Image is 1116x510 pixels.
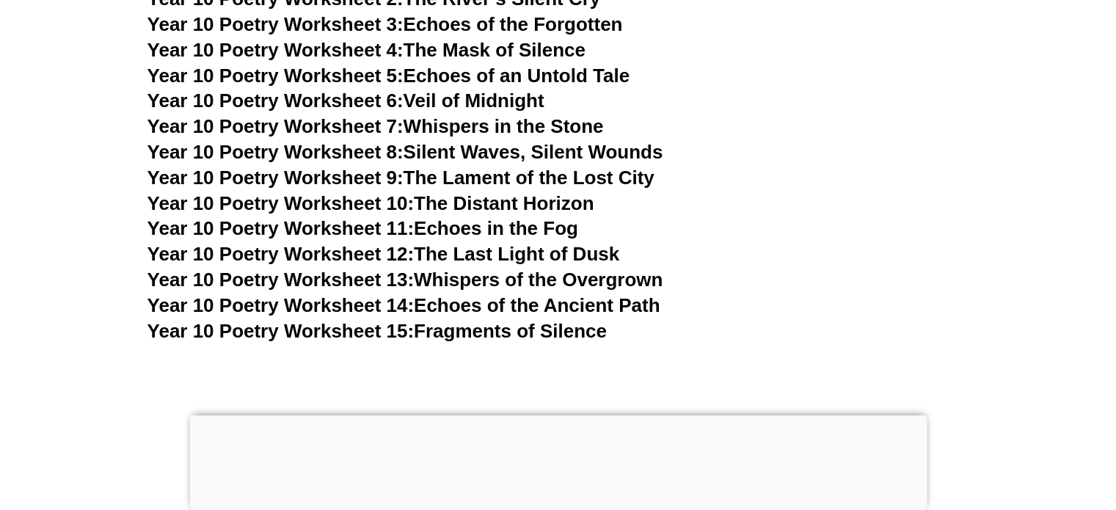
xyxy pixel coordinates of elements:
[147,13,623,35] a: Year 10 Poetry Worksheet 3:Echoes of the Forgotten
[147,217,415,239] span: Year 10 Poetry Worksheet 11:
[147,192,594,214] a: Year 10 Poetry Worksheet 10:The Distant Horizon
[147,269,663,291] a: Year 10 Poetry Worksheet 13:Whispers of the Overgrown
[147,65,404,87] span: Year 10 Poetry Worksheet 5:
[147,243,415,265] span: Year 10 Poetry Worksheet 12:
[147,192,415,214] span: Year 10 Poetry Worksheet 10:
[147,217,578,239] a: Year 10 Poetry Worksheet 11:Echoes in the Fog
[147,294,415,316] span: Year 10 Poetry Worksheet 14:
[147,269,415,291] span: Year 10 Poetry Worksheet 13:
[147,13,404,35] span: Year 10 Poetry Worksheet 3:
[147,243,620,265] a: Year 10 Poetry Worksheet 12:The Last Light of Dusk
[147,294,660,316] a: Year 10 Poetry Worksheet 14:Echoes of the Ancient Path
[147,90,404,112] span: Year 10 Poetry Worksheet 6:
[147,39,586,61] a: Year 10 Poetry Worksheet 4:The Mask of Silence
[147,115,404,137] span: Year 10 Poetry Worksheet 7:
[872,345,1116,510] iframe: Chat Widget
[147,141,404,163] span: Year 10 Poetry Worksheet 8:
[147,115,604,137] a: Year 10 Poetry Worksheet 7:Whispers in the Stone
[147,65,630,87] a: Year 10 Poetry Worksheet 5:Echoes of an Untold Tale
[147,167,404,189] span: Year 10 Poetry Worksheet 9:
[147,167,654,189] a: Year 10 Poetry Worksheet 9:The Lament of the Lost City
[147,90,544,112] a: Year 10 Poetry Worksheet 6:Veil of Midnight
[147,39,404,61] span: Year 10 Poetry Worksheet 4:
[147,141,663,163] a: Year 10 Poetry Worksheet 8:Silent Waves, Silent Wounds
[189,415,927,506] iframe: Advertisement
[147,320,415,342] span: Year 10 Poetry Worksheet 15:
[147,320,607,342] a: Year 10 Poetry Worksheet 15:Fragments of Silence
